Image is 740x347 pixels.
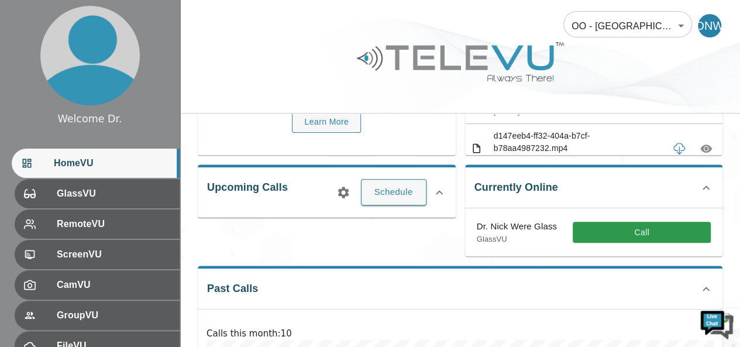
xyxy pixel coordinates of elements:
div: RemoteVU [15,209,180,239]
span: RemoteVU [57,217,170,231]
p: Calls this month : 10 [206,327,714,341]
span: GlassVU [57,187,170,201]
img: profile.png [40,6,140,105]
span: HomeVU [54,156,170,170]
button: Learn More [292,111,361,133]
span: GroupVU [57,308,170,322]
div: OO - [GEOGRAPHIC_DATA] - N. Were [563,9,692,42]
div: GlassVU [15,179,180,208]
span: CamVU [57,278,170,292]
div: HomeVU [12,149,180,178]
p: d147eeb4-ff32-404a-b7cf-b78aa4987232.mp4 [494,130,663,154]
p: GlassVU [477,233,557,245]
span: ScreenVU [57,248,170,262]
div: DNW [698,14,721,37]
div: Minimize live chat window [192,6,220,34]
img: d_736959983_company_1615157101543_736959983 [20,54,49,84]
img: Logo [355,37,566,86]
p: [DATE] 12:11 PM [494,154,663,167]
div: GroupVU [15,301,180,330]
div: ScreenVU [15,240,180,269]
span: We're online! [68,101,161,219]
img: Chat Widget [699,306,734,341]
div: Welcome Dr. [57,111,122,126]
div: CamVU [15,270,180,300]
div: Chat with us now [61,61,197,77]
button: Schedule [361,179,426,205]
button: Call [573,222,711,243]
p: Dr. Nick Were Glass [477,220,557,233]
textarea: Type your message and hit 'Enter' [6,226,223,267]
